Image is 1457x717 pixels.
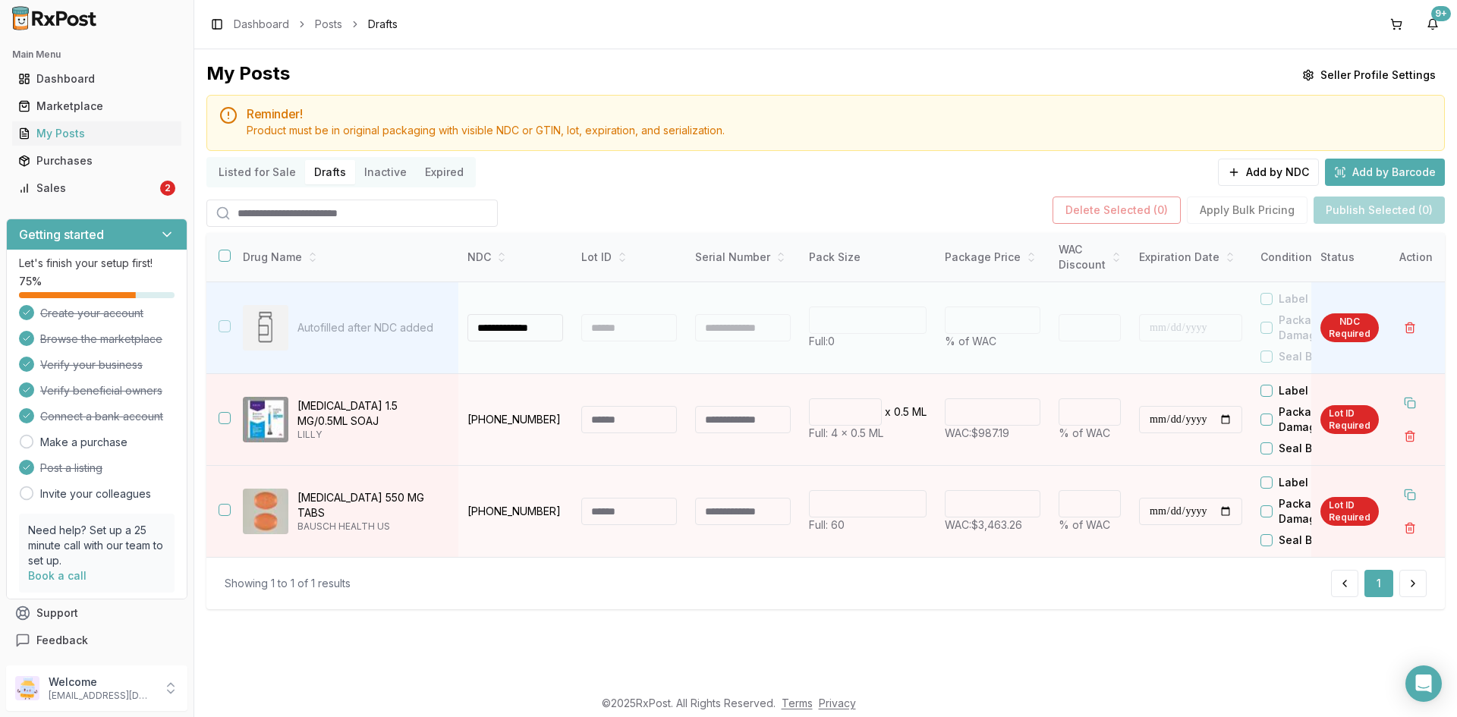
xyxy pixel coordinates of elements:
[12,120,181,147] a: My Posts
[12,175,181,202] a: Sales2
[243,305,288,351] img: Drug Image
[18,71,175,86] div: Dashboard
[305,160,355,184] button: Drafts
[19,274,42,289] span: 75 %
[1396,514,1424,542] button: Delete
[6,67,187,91] button: Dashboard
[243,397,288,442] img: Trulicity 1.5 MG/0.5ML SOAJ
[1421,12,1445,36] button: 9+
[1251,233,1365,282] th: Condition
[1139,250,1242,265] div: Expiration Date
[247,123,1432,138] div: Product must be in original packaging with visible NDC or GTIN, lot, expiration, and serialization.
[18,153,175,168] div: Purchases
[297,320,446,335] p: Autofilled after NDC added
[945,335,996,347] span: % of WAC
[809,335,835,347] span: Full: 0
[6,627,187,654] button: Feedback
[945,426,1009,439] span: WAC: $987.19
[1279,404,1365,435] label: Package Damaged
[18,99,175,114] div: Marketplace
[1387,233,1445,282] th: Action
[18,181,157,196] div: Sales
[40,383,162,398] span: Verify beneficial owners
[40,486,151,502] a: Invite your colleagues
[809,518,845,531] span: Full: 60
[945,250,1040,265] div: Package Price
[49,675,154,690] p: Welcome
[18,126,175,141] div: My Posts
[885,404,891,420] p: x
[243,250,446,265] div: Drug Name
[15,676,39,700] img: User avatar
[1279,313,1365,343] label: Package Damaged
[1320,405,1379,434] div: Lot ID Required
[40,409,163,424] span: Connect a bank account
[1325,159,1445,186] button: Add by Barcode
[6,176,187,200] button: Sales2
[28,523,165,568] p: Need help? Set up a 25 minute call with our team to set up.
[36,633,88,648] span: Feedback
[1279,383,1355,398] label: Label Residue
[467,412,563,427] p: [PHONE_NUMBER]
[1279,496,1365,527] label: Package Damaged
[19,225,104,244] h3: Getting started
[12,93,181,120] a: Marketplace
[12,147,181,175] a: Purchases
[297,490,446,520] p: [MEDICAL_DATA] 550 MG TABS
[234,17,289,32] a: Dashboard
[912,404,927,420] p: ML
[49,690,154,702] p: [EMAIL_ADDRESS][DOMAIN_NAME]
[800,233,936,282] th: Pack Size
[19,256,175,271] p: Let's finish your setup first!
[315,17,342,32] a: Posts
[695,250,791,265] div: Serial Number
[243,489,288,534] img: Xifaxan 550 MG TABS
[467,504,563,519] p: [PHONE_NUMBER]
[160,181,175,196] div: 2
[6,94,187,118] button: Marketplace
[1364,570,1393,597] button: 1
[809,426,883,439] span: Full: 4 x 0.5 ML
[581,250,677,265] div: Lot ID
[1396,481,1424,508] button: Duplicate
[297,398,446,429] p: [MEDICAL_DATA] 1.5 MG/0.5ML SOAJ
[1396,389,1424,417] button: Duplicate
[1279,349,1342,364] label: Seal Broken
[1396,423,1424,450] button: Delete
[368,17,398,32] span: Drafts
[6,149,187,173] button: Purchases
[782,697,813,709] a: Terms
[6,6,103,30] img: RxPost Logo
[40,306,143,321] span: Create your account
[1059,518,1110,531] span: % of WAC
[1405,665,1442,702] div: Open Intercom Messenger
[40,357,143,373] span: Verify your business
[6,599,187,627] button: Support
[12,49,181,61] h2: Main Menu
[1279,441,1342,456] label: Seal Broken
[40,435,127,450] a: Make a purchase
[40,461,102,476] span: Post a listing
[1279,533,1342,548] label: Seal Broken
[416,160,473,184] button: Expired
[1059,426,1110,439] span: % of WAC
[1320,497,1379,526] div: Lot ID Required
[1320,313,1379,342] div: NDC Required
[1279,291,1355,307] label: Label Residue
[247,108,1432,120] h5: Reminder!
[355,160,416,184] button: Inactive
[1293,61,1445,89] button: Seller Profile Settings
[945,518,1022,531] span: WAC: $3,463.26
[1396,314,1424,341] button: Delete
[6,121,187,146] button: My Posts
[297,429,446,441] p: LILLY
[234,17,398,32] nav: breadcrumb
[28,569,87,582] a: Book a call
[297,520,446,533] p: BAUSCH HEALTH US
[225,576,351,591] div: Showing 1 to 1 of 1 results
[1059,242,1121,272] div: WAC Discount
[1431,6,1451,21] div: 9+
[1311,233,1388,282] th: Status
[894,404,909,420] p: 0.5
[206,61,290,89] div: My Posts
